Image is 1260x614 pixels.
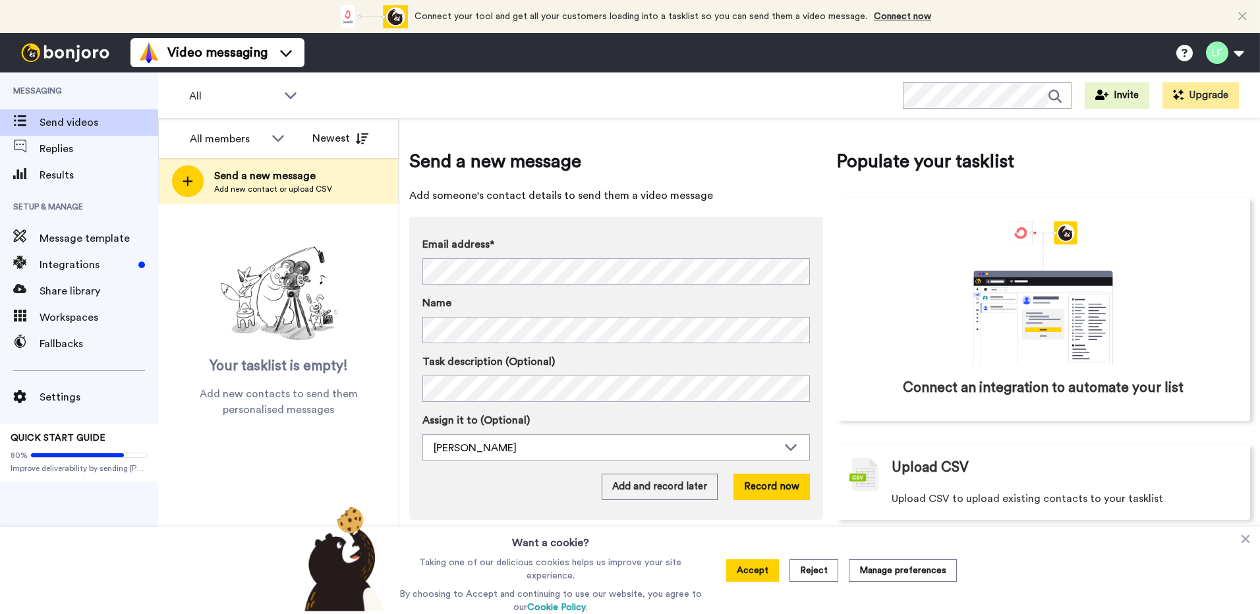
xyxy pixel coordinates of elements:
button: Add and record later [602,474,718,500]
span: Improve deliverability by sending [PERSON_NAME]’s from your own email [11,463,148,474]
img: vm-color.svg [138,42,159,63]
span: All [189,88,277,104]
span: 80% [11,450,28,460]
span: Name [422,295,451,311]
span: Replies [40,141,158,157]
label: Email address* [422,237,810,252]
span: Send a new message [409,148,823,175]
img: bear-with-cookie.png [293,506,390,611]
span: Upload CSV [892,458,969,478]
span: Workspaces [40,310,158,325]
button: Reject [789,559,838,582]
span: Connect an integration to automate your list [903,378,1184,398]
div: All members [190,131,265,147]
button: Record now [733,474,810,500]
span: Your tasklist is empty! [210,356,348,376]
span: Add new contact or upload CSV [214,184,332,194]
span: Send videos [40,115,158,130]
h3: Want a cookie? [512,527,589,551]
img: csv-grey.png [849,458,878,491]
span: Fallbacks [40,336,158,352]
span: QUICK START GUIDE [11,433,105,443]
img: ready-set-action.png [213,241,345,347]
span: Integrations [40,257,133,273]
span: Populate your tasklist [836,148,1250,175]
p: Taking one of our delicious cookies helps us improve your site experience. [396,556,705,582]
button: Manage preferences [849,559,957,582]
span: Video messaging [167,43,268,62]
span: Message template [40,231,158,246]
span: Add someone's contact details to send them a video message [409,188,823,204]
button: Accept [726,559,779,582]
span: Add new contacts to send them personalised messages [178,386,379,418]
span: Settings [40,389,158,405]
button: Upgrade [1162,82,1239,109]
span: Send a new message [214,168,332,184]
span: Connect your tool and get all your customers loading into a tasklist so you can send them a video... [415,12,867,21]
span: Share library [40,283,158,299]
img: bj-logo-header-white.svg [16,43,115,62]
div: [PERSON_NAME] [434,440,778,456]
span: Upload CSV to upload existing contacts to your tasklist [892,491,1163,507]
label: Assign it to (Optional) [422,412,810,428]
a: Connect now [874,12,931,21]
label: Task description (Optional) [422,354,810,370]
a: Cookie Policy [527,603,586,612]
button: Newest [302,125,378,152]
p: By choosing to Accept and continuing to use our website, you agree to our . [396,588,705,614]
span: Results [40,167,158,183]
div: animation [944,221,1142,365]
div: animation [335,5,408,28]
button: Invite [1085,82,1149,109]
